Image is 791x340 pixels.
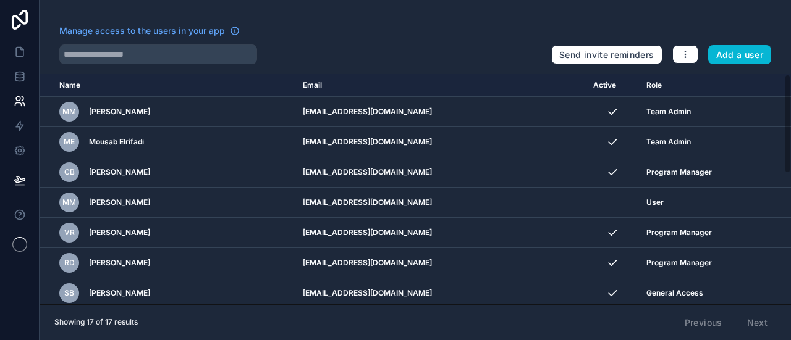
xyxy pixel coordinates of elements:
[64,258,75,268] span: RD
[639,74,753,97] th: Role
[62,197,76,207] span: MM
[646,137,691,147] span: Team Admin
[40,74,791,304] div: scrollable content
[64,288,74,298] span: SB
[295,248,585,278] td: [EMAIL_ADDRESS][DOMAIN_NAME]
[708,45,772,65] button: Add a user
[89,197,150,207] span: [PERSON_NAME]
[54,317,138,327] span: Showing 17 of 17 results
[295,97,585,127] td: [EMAIL_ADDRESS][DOMAIN_NAME]
[551,45,662,65] button: Send invite reminders
[89,137,144,147] span: Mousab Elrifadi
[89,167,150,177] span: [PERSON_NAME]
[64,137,75,147] span: ME
[64,167,75,177] span: CB
[646,107,691,117] span: Team Admin
[646,167,712,177] span: Program Manager
[586,74,639,97] th: Active
[59,25,240,37] a: Manage access to the users in your app
[295,157,585,188] td: [EMAIL_ADDRESS][DOMAIN_NAME]
[59,25,225,37] span: Manage access to the users in your app
[646,288,703,298] span: General Access
[89,228,150,238] span: [PERSON_NAME]
[89,107,150,117] span: [PERSON_NAME]
[40,74,295,97] th: Name
[646,258,712,268] span: Program Manager
[295,74,585,97] th: Email
[646,197,664,207] span: User
[64,228,75,238] span: VR
[89,258,150,268] span: [PERSON_NAME]
[89,288,150,298] span: [PERSON_NAME]
[62,107,76,117] span: MM
[295,188,585,218] td: [EMAIL_ADDRESS][DOMAIN_NAME]
[295,218,585,248] td: [EMAIL_ADDRESS][DOMAIN_NAME]
[646,228,712,238] span: Program Manager
[295,278,585,309] td: [EMAIL_ADDRESS][DOMAIN_NAME]
[295,127,585,157] td: [EMAIL_ADDRESS][DOMAIN_NAME]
